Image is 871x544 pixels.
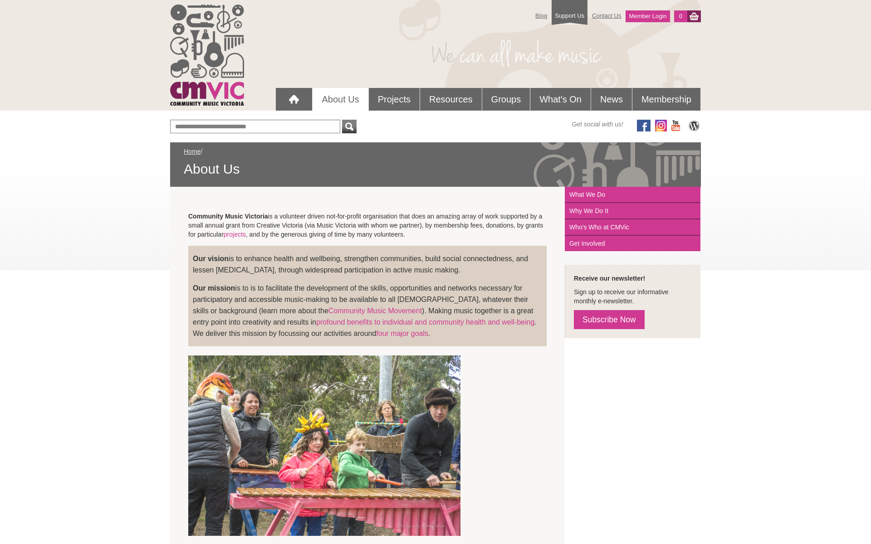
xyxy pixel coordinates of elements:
[193,284,235,292] strong: Our mission
[687,120,701,131] img: CMVic Blog
[626,10,670,22] a: Member Login
[224,231,246,238] a: projects
[188,212,547,239] p: is a volunteer driven not-for-profit organisation that does an amazing array of work supported by...
[482,88,530,111] a: Groups
[574,310,645,329] a: Subscribe Now
[316,318,534,326] a: profound benefits to individual and community health and well-being
[565,187,700,203] a: What We Do
[574,287,691,306] p: Sign up to receive our informative monthly e-newsletter.
[193,255,229,262] strong: Our vision
[531,8,552,24] a: Blog
[328,307,422,315] a: Community Music Movement
[184,147,687,178] div: /
[184,148,201,155] a: Home
[587,8,626,24] a: Contact Us
[170,5,244,106] img: cmvic_logo.png
[188,213,268,220] strong: Community Music Victoria
[572,120,623,129] span: Get social with us!
[632,88,700,111] a: Membership
[376,330,428,337] a: four major goals
[574,275,645,282] strong: Receive our newsletter!
[420,88,482,111] a: Resources
[591,88,632,111] a: News
[313,88,368,111] a: About Us
[565,203,700,219] a: Why We Do It
[369,88,420,111] a: Projects
[193,282,542,339] p: is to is to facilitate the development of the skills, opportunities and networks necessary for pa...
[530,88,591,111] a: What's On
[674,10,687,22] a: 0
[184,160,687,178] span: About Us
[193,253,542,276] p: is to enhance health and wellbeing, strengthen communities, build social connectedness, and lesse...
[565,236,700,251] a: Get Involved
[565,219,700,236] a: Who's Who at CMVic
[655,120,667,131] img: icon-instagram.png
